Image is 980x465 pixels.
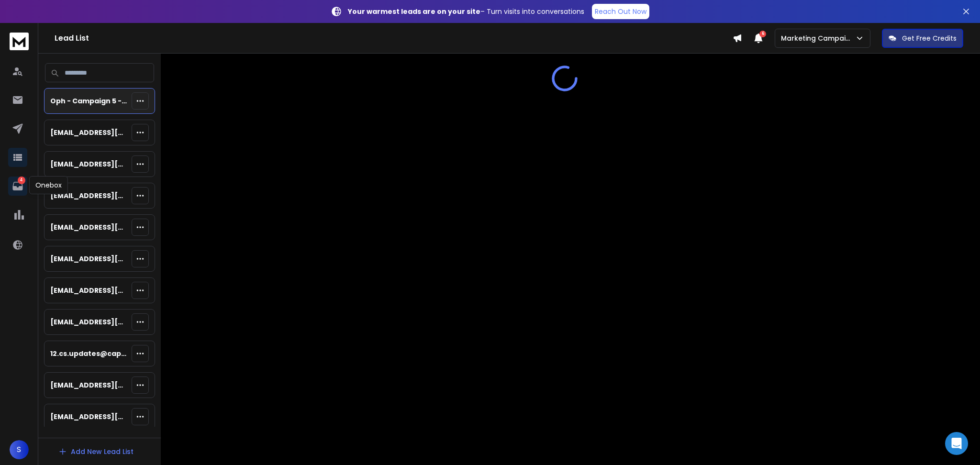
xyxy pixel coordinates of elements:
[882,29,963,48] button: Get Free Credits
[50,412,128,421] p: [EMAIL_ADDRESS][DOMAIN_NAME]
[50,191,128,200] p: [EMAIL_ADDRESS][DOMAIN_NAME]
[50,159,128,169] p: [EMAIL_ADDRESS][DOMAIN_NAME]
[50,317,128,327] p: [EMAIL_ADDRESS][DOMAIN_NAME]
[759,31,766,37] span: 6
[50,380,128,390] p: [EMAIL_ADDRESS][DOMAIN_NAME]
[348,7,480,16] strong: Your warmest leads are on your site
[50,254,128,264] p: [EMAIL_ADDRESS][DOMAIN_NAME]
[592,4,649,19] a: Reach Out Now
[348,7,584,16] p: – Turn visits into conversations
[50,222,128,232] p: [EMAIL_ADDRESS][DOMAIN_NAME]
[50,96,128,106] p: Oph - Campaign 5 - [DATE]
[55,33,733,44] h1: Lead List
[10,440,29,459] button: S
[29,176,68,194] div: Onebox
[51,442,141,461] button: Add New Lead List
[50,349,128,358] p: 12.cs.updates@capestartindia
[781,33,855,43] p: Marketing Campaign
[10,33,29,50] img: logo
[50,128,128,137] p: [EMAIL_ADDRESS][DOMAIN_NAME]
[50,286,128,295] p: [EMAIL_ADDRESS][DOMAIN_NAME]
[595,7,646,16] p: Reach Out Now
[945,432,968,455] div: Open Intercom Messenger
[18,177,25,184] p: 4
[902,33,957,43] p: Get Free Credits
[8,177,27,196] a: 4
